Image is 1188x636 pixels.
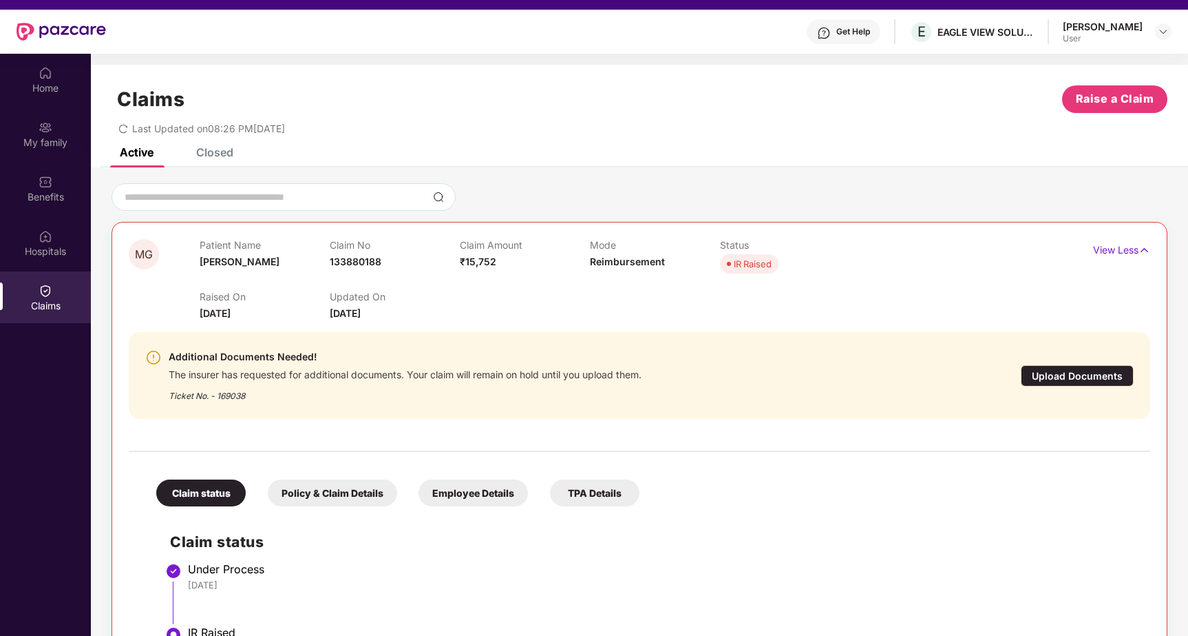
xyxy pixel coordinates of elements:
div: Ticket No. - 169038 [169,381,641,402]
img: svg+xml;base64,PHN2ZyBpZD0iU3RlcC1Eb25lLTMyeDMyIiB4bWxucz0iaHR0cDovL3d3dy53My5vcmcvMjAwMC9zdmciIH... [165,563,182,579]
img: svg+xml;base64,PHN2ZyB4bWxucz0iaHR0cDovL3d3dy53My5vcmcvMjAwMC9zdmciIHdpZHRoPSIxNyIgaGVpZ2h0PSIxNy... [1138,243,1150,258]
p: Claim No [330,239,460,251]
div: [DATE] [188,579,1136,591]
img: svg+xml;base64,PHN2ZyBpZD0iSGVscC0zMngzMiIgeG1sbnM9Imh0dHA6Ly93d3cudzMub3JnLzIwMDAvc3ZnIiB3aWR0aD... [817,26,831,40]
h1: Claims [117,88,184,111]
span: E [917,23,926,40]
span: Raise a Claim [1076,90,1154,107]
p: View Less [1093,239,1150,258]
img: svg+xml;base64,PHN2ZyBpZD0iU2VhcmNoLTMyeDMyIiB4bWxucz0iaHR0cDovL3d3dy53My5vcmcvMjAwMC9zdmciIHdpZH... [433,192,444,203]
div: Additional Documents Needed! [169,349,641,365]
div: TPA Details [550,480,639,506]
h2: Claim status [170,531,1136,553]
span: [DATE] [330,307,361,319]
p: Claim Amount [460,239,590,251]
div: Closed [196,145,233,159]
p: Patient Name [200,239,330,251]
div: The insurer has requested for additional documents. Your claim will remain on hold until you uplo... [169,365,641,381]
img: svg+xml;base64,PHN2ZyBpZD0iSG9zcGl0YWxzIiB4bWxucz0iaHR0cDovL3d3dy53My5vcmcvMjAwMC9zdmciIHdpZHRoPS... [39,229,52,243]
img: svg+xml;base64,PHN2ZyBpZD0iV2FybmluZ18tXzI0eDI0IiBkYXRhLW5hbWU9Ildhcm5pbmcgLSAyNHgyNCIgeG1sbnM9Im... [145,349,162,366]
img: svg+xml;base64,PHN2ZyBpZD0iSG9tZSIgeG1sbnM9Imh0dHA6Ly93d3cudzMub3JnLzIwMDAvc3ZnIiB3aWR0aD0iMjAiIG... [39,66,52,80]
img: svg+xml;base64,PHN2ZyB3aWR0aD0iMjAiIGhlaWdodD0iMjAiIHZpZXdCb3g9IjAgMCAyMCAyMCIgZmlsbD0ibm9uZSIgeG... [39,121,52,134]
span: Reimbursement [590,256,665,267]
img: svg+xml;base64,PHN2ZyBpZD0iQmVuZWZpdHMiIHhtbG5zPSJodHRwOi8vd3d3LnczLm9yZy8yMDAwL3N2ZyIgd2lkdGg9Ij... [39,175,52,189]
img: New Pazcare Logo [17,23,106,41]
div: EAGLE VIEW SOLUTIONS PRIVATE LIMITED [937,25,1034,39]
span: [PERSON_NAME] [200,256,279,267]
button: Raise a Claim [1062,85,1167,113]
span: ₹15,752 [460,256,496,267]
div: Get Help [836,26,870,37]
span: Last Updated on 08:26 PM[DATE] [132,123,285,134]
img: svg+xml;base64,PHN2ZyBpZD0iQ2xhaW0iIHhtbG5zPSJodHRwOi8vd3d3LnczLm9yZy8yMDAwL3N2ZyIgd2lkdGg9IjIwIi... [39,284,52,298]
div: Employee Details [418,480,528,506]
p: Updated On [330,291,460,302]
p: Mode [590,239,720,251]
span: [DATE] [200,307,231,319]
p: Status [720,239,850,251]
div: Under Process [188,562,1136,576]
span: redo [118,123,128,134]
img: svg+xml;base64,PHN2ZyBpZD0iRHJvcGRvd24tMzJ4MzIiIHhtbG5zPSJodHRwOi8vd3d3LnczLm9yZy8yMDAwL3N2ZyIgd2... [1158,26,1169,37]
p: Raised On [200,291,330,302]
span: 133880188 [330,256,381,267]
span: MG [135,249,153,260]
div: IR Raised [734,257,772,271]
div: Claim status [156,480,246,506]
div: Policy & Claim Details [268,480,397,506]
div: Upload Documents [1021,365,1134,387]
div: [PERSON_NAME] [1063,20,1143,33]
div: User [1063,33,1143,44]
div: Active [120,145,153,159]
